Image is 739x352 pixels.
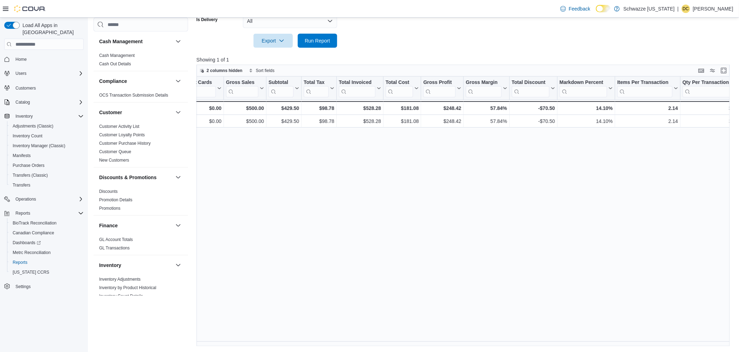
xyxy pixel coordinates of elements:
button: Inventory Manager (Classic) [7,141,86,151]
span: Run Report [305,37,330,44]
button: Catalog [1,97,86,107]
span: Metrc Reconciliation [10,248,84,257]
div: 2.14 [617,104,678,112]
label: Is Delivery [197,17,218,22]
button: Catalog [13,98,33,106]
div: $429.50 [269,117,299,125]
div: $429.50 [269,104,299,112]
div: Gross Margin [466,79,501,86]
a: Transfers [10,181,33,189]
a: Customer Purchase History [99,141,151,146]
span: Operations [13,195,84,203]
button: Canadian Compliance [7,228,86,238]
button: Inventory [99,262,173,269]
span: Promotion Details [99,197,133,203]
div: 57.84% [466,104,507,112]
span: Reports [10,258,84,267]
div: $0.00 [188,104,221,112]
span: Adjustments (Classic) [13,123,53,129]
button: Sort fields [246,66,277,75]
button: Manifests [7,151,86,161]
button: Display options [708,66,717,75]
a: Inventory Adjustments [99,277,141,282]
span: Catalog [15,99,30,105]
button: Markdown Percent [560,79,613,97]
span: New Customers [99,157,129,163]
span: BioTrack Reconciliation [13,220,57,226]
button: Run Report [298,34,337,48]
a: Settings [13,282,33,291]
a: Promotions [99,206,121,211]
button: Inventory [13,112,36,120]
span: Users [15,71,26,76]
div: Qty Per Transaction [682,79,733,97]
div: 57.84% [466,117,507,125]
div: Gross Profit [423,79,456,86]
p: [PERSON_NAME] [693,5,733,13]
a: Adjustments (Classic) [10,122,56,130]
span: Home [15,57,27,62]
div: Total Discount [512,79,549,97]
button: Transfers (Classic) [7,170,86,180]
h3: Cash Management [99,38,143,45]
button: Home [1,54,86,64]
div: Qty Per Transaction [682,79,733,86]
button: Settings [1,281,86,292]
span: Canadian Compliance [13,230,54,236]
div: $98.78 [304,104,334,112]
div: $500.00 [226,104,264,112]
button: Total Invoiced [339,79,381,97]
div: 3.29 [682,104,738,112]
div: Gross Margin [466,79,501,97]
a: OCS Transaction Submission Details [99,93,168,98]
button: Adjustments (Classic) [7,121,86,131]
button: Total Tax [304,79,334,97]
span: Manifests [10,151,84,160]
div: Customer [94,122,188,167]
a: Customer Activity List [99,124,140,129]
button: Cash Management [99,38,173,45]
div: $248.42 [423,117,461,125]
div: Total Cost [386,79,413,86]
div: Total Invoiced [339,79,375,86]
span: Cash Out Details [99,61,131,67]
div: Subtotal [269,79,294,86]
button: All [243,14,337,28]
button: Metrc Reconciliation [7,248,86,258]
span: BioTrack Reconciliation [10,219,84,227]
button: 2 columns hidden [197,66,245,75]
span: Transfers [13,182,30,188]
span: Manifests [13,153,31,158]
a: Inventory Manager (Classic) [10,142,68,150]
button: Compliance [99,78,173,85]
button: Customers [1,83,86,93]
span: Adjustments (Classic) [10,122,84,130]
input: Dark Mode [596,5,611,12]
span: Feedback [569,5,590,12]
a: Reports [10,258,30,267]
div: $248.42 [423,104,461,112]
span: Inventory Count [10,132,84,140]
a: GL Transactions [99,246,130,250]
span: Load All Apps in [GEOGRAPHIC_DATA] [20,22,84,36]
span: Inventory Count Details [99,293,143,299]
div: Total Tax [304,79,329,97]
div: Gross Sales [226,79,258,86]
div: Total Cost [386,79,413,97]
span: Inventory by Product Historical [99,285,156,291]
a: Discounts [99,189,118,194]
button: Users [1,69,86,78]
button: Gross Profit [423,79,461,97]
span: Reports [13,209,84,217]
div: 14.10% [560,104,613,112]
span: [US_STATE] CCRS [13,269,49,275]
button: Discounts & Promotions [174,173,182,182]
span: OCS Transaction Submission Details [99,92,168,98]
a: Transfers (Classic) [10,171,51,180]
span: Operations [15,196,36,202]
button: Keyboard shortcuts [697,66,706,75]
button: Inventory Count [7,131,86,141]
